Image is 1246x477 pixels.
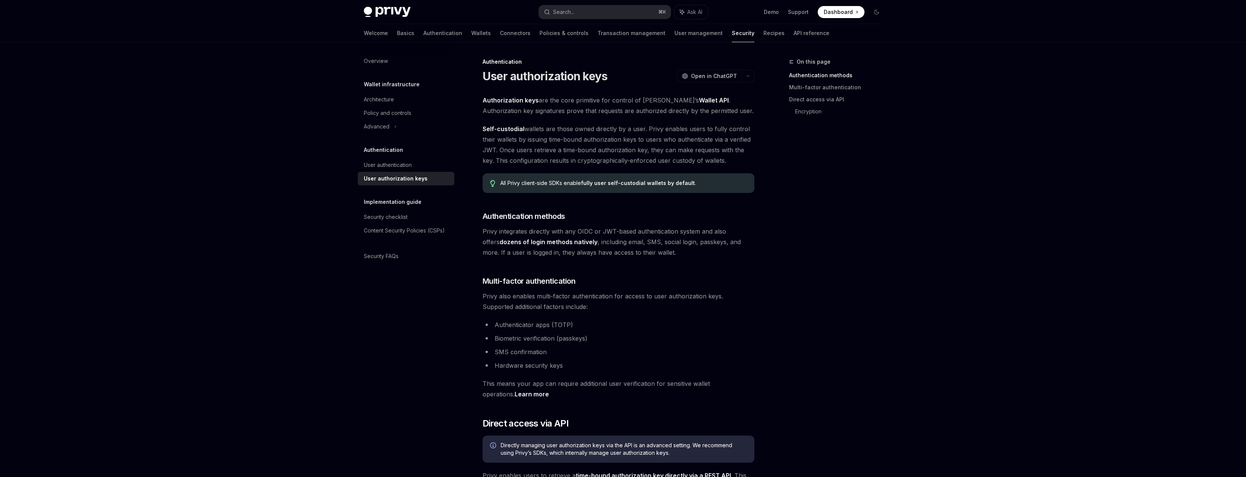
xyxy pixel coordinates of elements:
[483,347,754,357] li: SMS confirmation
[483,320,754,330] li: Authenticator apps (TOTP)
[364,213,408,222] div: Security checklist
[824,8,853,16] span: Dashboard
[500,238,598,246] a: dozens of login methods natively
[483,276,576,286] span: Multi-factor authentication
[500,179,746,187] div: All Privy client-side SDKs enable .
[501,442,747,457] span: Directly managing user authorization keys via the API is an advanced setting. We recommend using ...
[794,24,829,42] a: API reference
[483,95,754,116] span: are the core primitive for control of [PERSON_NAME]’s . Authorization key signatures prove that r...
[397,24,414,42] a: Basics
[871,6,883,18] button: Toggle dark mode
[553,8,574,17] div: Search...
[483,211,565,222] span: Authentication methods
[789,81,889,93] a: Multi-factor authentication
[490,180,495,187] svg: Tip
[364,226,445,235] div: Content Security Policies (CSPs)
[358,158,454,172] a: User authentication
[797,57,831,66] span: On this page
[483,124,754,166] span: wallets are those owned directly by a user. Privy enables users to fully control their wallets by...
[364,161,412,170] div: User authentication
[364,80,420,89] h5: Wallet infrastructure
[483,291,754,312] span: Privy also enables multi-factor authentication for access to user authorization keys. Supported a...
[500,24,530,42] a: Connectors
[789,69,889,81] a: Authentication methods
[699,96,729,104] a: Wallet API
[789,93,889,105] a: Direct access via API
[364,7,411,17] img: dark logo
[358,54,454,68] a: Overview
[358,224,454,237] a: Content Security Policies (CSPs)
[483,226,754,258] span: Privy integrates directly with any OIDC or JWT-based authentication system and also offers , incl...
[358,210,454,224] a: Security checklist
[677,70,742,83] button: Open in ChatGPT
[364,252,398,261] div: Security FAQs
[358,106,454,120] a: Policy and controls
[358,172,454,185] a: User authorization keys
[539,5,671,19] button: Search...⌘K
[364,24,388,42] a: Welcome
[795,105,889,118] a: Encryption
[364,57,388,66] div: Overview
[732,24,754,42] a: Security
[691,72,737,80] span: Open in ChatGPT
[764,8,779,16] a: Demo
[515,390,549,398] a: Learn more
[423,24,462,42] a: Authentication
[581,180,695,186] strong: fully user self-custodial wallets by default
[483,69,608,83] h1: User authorization keys
[658,9,666,15] span: ⌘ K
[364,197,421,206] h5: Implementation guide
[364,122,389,131] div: Advanced
[483,125,524,133] strong: Self-custodial
[483,378,754,399] span: This means your app can require additional user verification for sensitive wallet operations.
[483,58,754,66] div: Authentication
[364,174,428,183] div: User authorization keys
[763,24,785,42] a: Recipes
[483,417,569,430] span: Direct access via API
[674,24,723,42] a: User management
[364,95,394,104] div: Architecture
[674,5,708,19] button: Ask AI
[358,93,454,106] a: Architecture
[818,6,864,18] a: Dashboard
[364,145,403,154] h5: Authentication
[788,8,809,16] a: Support
[598,24,665,42] a: Transaction management
[483,333,754,344] li: Biometric verification (passkeys)
[471,24,491,42] a: Wallets
[483,360,754,371] li: Hardware security keys
[358,249,454,263] a: Security FAQs
[539,24,589,42] a: Policies & controls
[483,96,539,104] a: Authorization keys
[687,8,702,16] span: Ask AI
[490,442,498,450] svg: Info
[364,109,411,118] div: Policy and controls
